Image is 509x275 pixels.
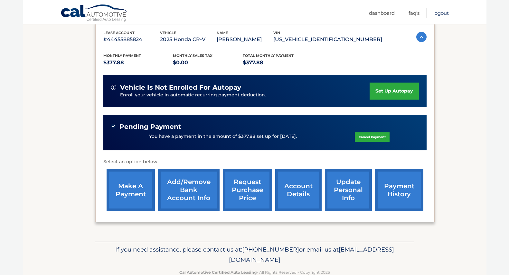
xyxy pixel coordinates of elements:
[111,124,116,129] img: check-green.svg
[111,85,116,90] img: alert-white.svg
[433,8,449,18] a: Logout
[229,246,394,263] span: [EMAIL_ADDRESS][DOMAIN_NAME]
[275,169,322,211] a: account details
[325,169,372,211] a: update personal info
[370,83,419,100] a: set up autopay
[103,158,427,166] p: Select an option below:
[416,32,427,42] img: accordion-active.svg
[409,8,419,18] a: FAQ's
[120,92,370,99] p: Enroll your vehicle in automatic recurring payment deduction.
[103,35,160,44] p: #44455885824
[107,169,155,211] a: make a payment
[61,4,128,23] a: Cal Automotive
[120,84,241,92] span: vehicle is not enrolled for autopay
[375,169,423,211] a: payment history
[242,246,299,253] span: [PHONE_NUMBER]
[217,31,228,35] span: name
[99,244,410,265] p: If you need assistance, please contact us at: or email us at
[243,58,313,67] p: $377.88
[273,31,280,35] span: vin
[103,58,173,67] p: $377.88
[158,169,220,211] a: Add/Remove bank account info
[103,31,135,35] span: lease account
[223,169,272,211] a: request purchase price
[217,35,273,44] p: [PERSON_NAME]
[119,123,181,131] span: Pending Payment
[173,53,212,58] span: Monthly sales Tax
[160,31,176,35] span: vehicle
[160,35,217,44] p: 2025 Honda CR-V
[149,133,297,140] p: You have a payment in the amount of $377.88 set up for [DATE].
[103,53,141,58] span: Monthly Payment
[179,270,257,275] strong: Cal Automotive Certified Auto Leasing
[355,132,390,142] a: Cancel Payment
[173,58,243,67] p: $0.00
[369,8,395,18] a: Dashboard
[243,53,294,58] span: Total Monthly Payment
[273,35,382,44] p: [US_VEHICLE_IDENTIFICATION_NUMBER]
